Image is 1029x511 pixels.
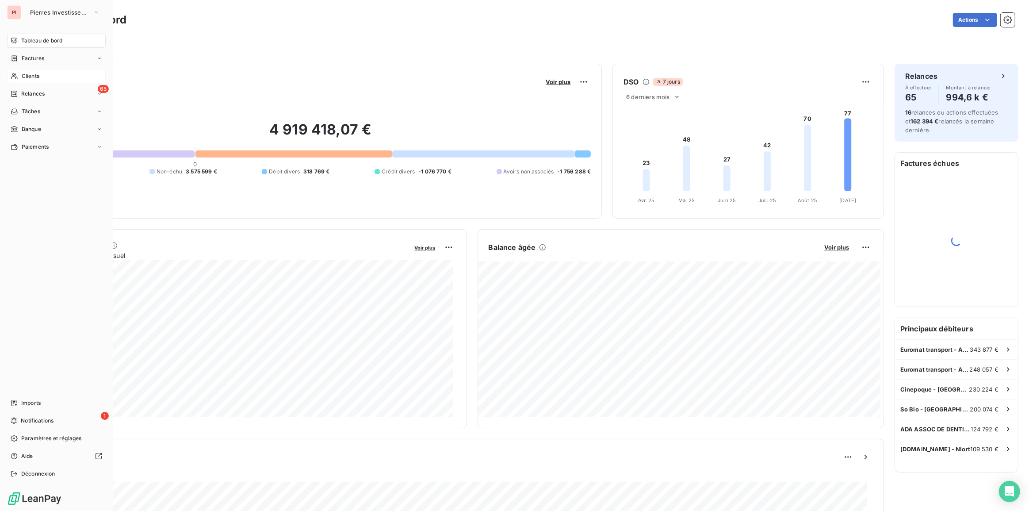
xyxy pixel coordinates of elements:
[900,346,970,353] span: Euromat transport - Athis Mons (Bai
[546,78,570,85] span: Voir plus
[415,245,436,251] span: Voir plus
[679,197,695,204] tspan: Mai 25
[969,386,998,393] span: 230 224 €
[21,470,55,478] span: Déconnexion
[626,93,669,100] span: 6 derniers mois
[946,85,991,90] span: Montant à relancer
[22,108,40,115] span: Tâches
[98,85,109,93] span: 65
[953,13,997,27] button: Actions
[900,446,970,453] span: [DOMAIN_NAME] - Niort
[900,406,970,413] span: So Bio - [GEOGRAPHIC_DATA]
[840,197,857,204] tspan: [DATE]
[900,426,971,433] span: ADA ASSOC DE DENTISTERIE AVANCEE
[970,346,998,353] span: 343 877 €
[303,168,329,176] span: 318 769 €
[21,417,54,425] span: Notifications
[22,72,39,80] span: Clients
[999,481,1020,502] div: Open Intercom Messenger
[504,168,554,176] span: Avoirs non associés
[21,399,41,407] span: Imports
[900,386,969,393] span: Cinepoque - [GEOGRAPHIC_DATA] (75006)
[946,90,991,104] h4: 994,6 k €
[21,452,33,460] span: Aide
[653,78,683,86] span: 7 jours
[905,109,998,134] span: relances ou actions effectuées et relancés la semaine dernière.
[7,449,106,463] a: Aide
[822,243,852,251] button: Voir plus
[7,5,21,19] div: PI
[21,37,62,45] span: Tableau de bord
[900,366,970,373] span: Euromat transport - Athis Mons (Bai
[905,90,932,104] h4: 65
[905,71,937,81] h6: Relances
[895,318,1018,339] h6: Principaux débiteurs
[718,197,736,204] tspan: Juin 25
[895,153,1018,174] h6: Factures échues
[21,434,81,442] span: Paramètres et réglages
[101,412,109,420] span: 1
[824,244,849,251] span: Voir plus
[970,406,998,413] span: 200 074 €
[971,446,998,453] span: 109 530 €
[50,121,591,147] h2: 4 919 418,07 €
[798,197,818,204] tspan: Août 25
[971,426,998,433] span: 124 792 €
[30,9,89,16] span: Pierres Investissement
[418,168,451,176] span: -1 076 770 €
[970,366,998,373] span: 248 057 €
[269,168,300,176] span: Débit divers
[157,168,182,176] span: Non-échu
[543,78,573,86] button: Voir plus
[186,168,217,176] span: 3 575 599 €
[758,197,776,204] tspan: Juil. 25
[22,54,44,62] span: Factures
[193,161,197,168] span: 0
[624,77,639,87] h6: DSO
[910,118,938,125] span: 162 394 €
[557,168,591,176] span: -1 756 288 €
[382,168,415,176] span: Crédit divers
[21,90,45,98] span: Relances
[22,125,41,133] span: Banque
[7,492,62,506] img: Logo LeanPay
[22,143,49,151] span: Paiements
[489,242,536,253] h6: Balance âgée
[50,251,409,260] span: Chiffre d'affaires mensuel
[905,109,911,116] span: 16
[638,197,654,204] tspan: Avr. 25
[412,243,438,251] button: Voir plus
[905,85,932,90] span: À effectuer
